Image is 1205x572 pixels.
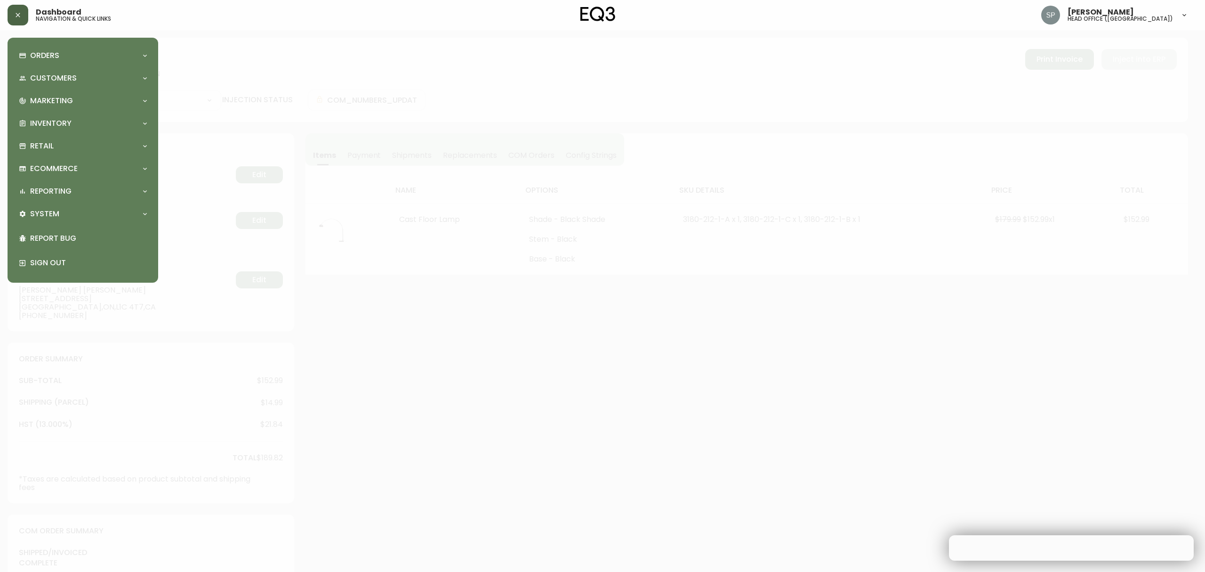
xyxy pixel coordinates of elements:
[36,16,111,22] h5: navigation & quick links
[30,209,59,219] p: System
[15,204,151,224] div: System
[30,163,78,174] p: Ecommerce
[15,45,151,66] div: Orders
[30,141,54,151] p: Retail
[1068,8,1134,16] span: [PERSON_NAME]
[30,233,147,244] p: Report Bug
[30,186,72,196] p: Reporting
[15,181,151,202] div: Reporting
[36,8,81,16] span: Dashboard
[30,73,77,83] p: Customers
[15,68,151,89] div: Customers
[15,251,151,275] div: Sign Out
[15,158,151,179] div: Ecommerce
[1041,6,1060,25] img: 0cb179e7bf3690758a1aaa5f0aafa0b4
[30,258,147,268] p: Sign Out
[15,136,151,156] div: Retail
[30,118,72,129] p: Inventory
[15,226,151,251] div: Report Bug
[1068,16,1173,22] h5: head office ([GEOGRAPHIC_DATA])
[15,113,151,134] div: Inventory
[30,96,73,106] p: Marketing
[30,50,59,61] p: Orders
[15,90,151,111] div: Marketing
[580,7,615,22] img: logo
